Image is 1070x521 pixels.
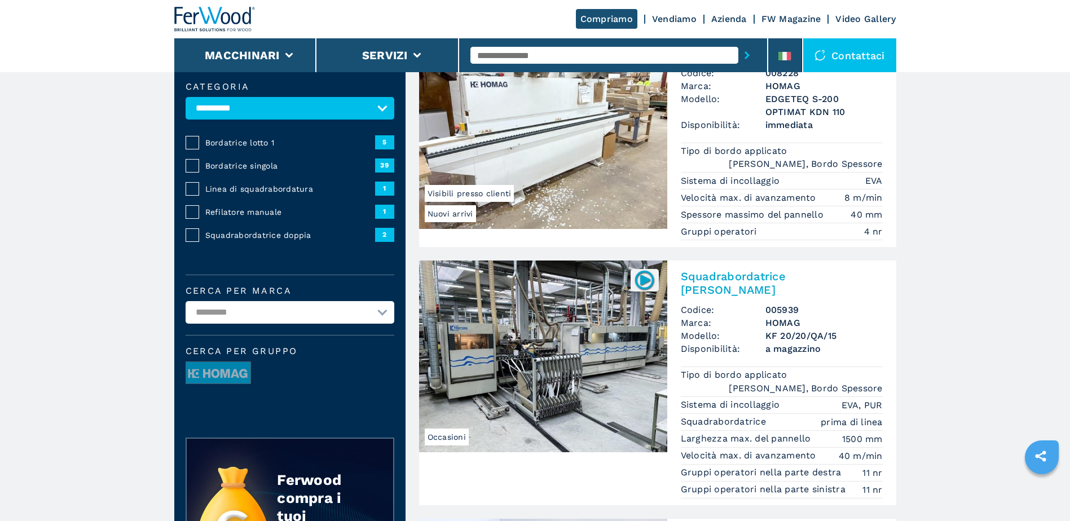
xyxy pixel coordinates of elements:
[186,362,250,385] img: image
[681,449,819,462] p: Velocità max. di avanzamento
[419,260,667,452] img: Squadrabordatrice Doppia HOMAG KF 20/20/QA/15
[681,67,765,80] span: Codice:
[765,303,883,316] h3: 005939
[765,118,883,131] span: immediata
[711,14,747,24] a: Azienda
[803,38,896,72] div: Contattaci
[865,174,883,187] em: EVA
[205,160,375,171] span: Bordatrice singola
[839,449,883,462] em: 40 m/min
[186,82,394,91] label: Categoria
[681,342,765,355] span: Disponibilità:
[765,80,883,92] h3: HOMAG
[842,399,883,412] em: EVA, PUR
[1027,442,1055,470] a: sharethis
[419,37,896,247] a: Bordatrice Singola HOMAG EDGETEQ S-200 OPTIMAT KDN 110Nuovi arriviVisibili presso clienti[PERSON_...
[681,483,849,496] p: Gruppi operatori nella parte sinistra
[576,9,637,29] a: Compriamo
[681,209,827,221] p: Spessore massimo del pannello
[186,286,394,295] label: Cerca per marca
[681,399,783,411] p: Sistema di incollaggio
[425,185,514,202] span: Visibili presso clienti
[681,270,883,297] h2: Squadrabordatrice [PERSON_NAME]
[681,192,819,204] p: Velocità max. di avanzamento
[681,316,765,329] span: Marca:
[729,157,882,170] em: [PERSON_NAME], Bordo Spessore
[842,432,883,445] em: 1500 mm
[761,14,821,24] a: FW Magazine
[633,269,655,291] img: 005939
[205,137,375,148] span: Bordatrice lotto 1
[765,342,883,355] span: a magazzino
[681,432,814,445] p: Larghezza max. del pannello
[375,158,394,172] span: 39
[419,260,896,505] a: Squadrabordatrice Doppia HOMAG KF 20/20/QA/15Occasioni005939Squadrabordatrice [PERSON_NAME]Codice...
[765,329,883,342] h3: KF 20/20/QA/15
[205,48,280,62] button: Macchinari
[681,80,765,92] span: Marca:
[862,483,882,496] em: 11 nr
[375,228,394,241] span: 2
[1022,470,1062,513] iframe: Chat
[375,205,394,218] span: 1
[765,92,883,118] h3: EDGETEQ S-200 OPTIMAT KDN 110
[765,67,883,80] h3: 008228
[425,205,476,222] span: Nuovi arrivi
[681,175,783,187] p: Sistema di incollaggio
[375,135,394,149] span: 5
[681,118,765,131] span: Disponibilità:
[205,183,375,195] span: Linea di squadrabordatura
[864,225,883,238] em: 4 nr
[844,191,883,204] em: 8 m/min
[681,329,765,342] span: Modello:
[681,416,769,428] p: Squadrabordatrice
[375,182,394,195] span: 1
[862,466,882,479] em: 11 nr
[174,7,256,32] img: Ferwood
[205,229,375,241] span: Squadrabordatrice doppia
[851,208,882,221] em: 40 mm
[681,145,790,157] p: Tipo di bordo applicato
[652,14,697,24] a: Vendiamo
[205,206,375,218] span: Refilatore manuale
[362,48,408,62] button: Servizi
[835,14,896,24] a: Video Gallery
[681,369,790,381] p: Tipo di bordo applicato
[681,303,765,316] span: Codice:
[729,382,882,395] em: [PERSON_NAME], Bordo Spessore
[821,416,883,429] em: prima di linea
[765,316,883,329] h3: HOMAG
[814,50,826,61] img: Contattaci
[681,226,760,238] p: Gruppi operatori
[681,466,844,479] p: Gruppi operatori nella parte destra
[186,347,394,356] span: Cerca per Gruppo
[738,42,756,68] button: submit-button
[425,429,469,445] span: Occasioni
[681,92,765,118] span: Modello:
[419,37,667,229] img: Bordatrice Singola HOMAG EDGETEQ S-200 OPTIMAT KDN 110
